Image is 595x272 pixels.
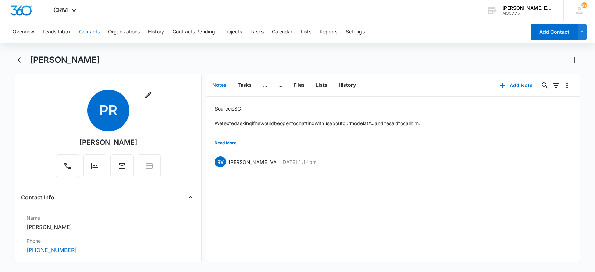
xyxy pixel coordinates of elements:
[229,158,277,166] p: [PERSON_NAME] VA
[30,55,100,65] h1: [PERSON_NAME]
[21,193,54,202] h4: Contact Info
[173,21,215,43] button: Contracts Pending
[79,137,137,148] div: [PERSON_NAME]
[320,21,337,43] button: Reports
[26,223,191,231] dd: [PERSON_NAME]
[110,165,134,171] a: Email
[502,11,553,16] div: account id
[215,120,420,127] p: We texted asking if he would be open to chatting with us about our model at AJ and he said to cal...
[281,158,316,166] p: [DATE] 1:14pm
[581,2,587,8] span: 59
[301,21,311,43] button: Lists
[21,234,196,257] div: Phone[PHONE_NUMBER]
[110,154,134,177] button: Email
[207,75,232,96] button: Notes
[346,21,365,43] button: Settings
[223,21,242,43] button: Projects
[502,5,553,11] div: account name
[215,156,226,167] span: RV
[273,75,288,96] button: ...
[569,54,580,66] button: Actions
[257,75,273,96] button: ...
[539,80,550,91] button: Search...
[13,21,34,43] button: Overview
[56,165,79,171] a: Call
[272,21,292,43] button: Calendar
[550,80,562,91] button: Filters
[232,75,257,96] button: Tasks
[333,75,361,96] button: History
[108,21,140,43] button: Organizations
[26,260,191,267] label: Email
[581,2,587,8] div: notifications count
[21,211,196,234] div: Name[PERSON_NAME]
[562,80,573,91] button: Overflow Menu
[83,165,106,171] a: Text
[531,24,578,40] button: Add Contact
[83,154,106,177] button: Text
[215,105,420,112] p: Source is SC
[215,134,420,142] p: I assigned AA
[79,21,100,43] button: Contacts
[26,246,77,254] a: [PHONE_NUMBER]
[26,214,191,221] label: Name
[185,192,196,203] button: Close
[493,77,539,94] button: Add Note
[87,90,129,131] span: PR
[310,75,333,96] button: Lists
[56,154,79,177] button: Call
[215,136,236,150] button: Read More
[250,21,264,43] button: Tasks
[26,237,191,244] label: Phone
[43,21,71,43] button: Leads Inbox
[288,75,310,96] button: Files
[53,6,68,14] span: CRM
[15,54,26,66] button: Back
[148,21,164,43] button: History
